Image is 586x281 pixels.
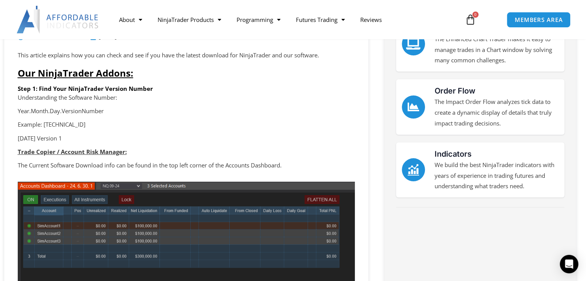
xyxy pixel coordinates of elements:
[453,8,487,31] a: 0
[18,148,127,156] strong: Trade Copier / Account Risk Manager:
[515,17,563,23] span: MEMBERS AREA
[18,106,355,117] p: Year.Month.Day.VersionNumber
[402,158,425,181] a: Indicators
[402,95,425,119] a: Order Flow
[435,149,472,159] a: Indicators
[150,11,229,28] a: NinjaTrader Products
[18,85,355,92] h6: Step 1: Find Your NinjaTrader Version Number
[288,11,353,28] a: Futures Trading
[18,92,355,103] p: Understanding the Software Number:
[18,119,355,130] p: Example: [TECHNICAL_ID]
[353,11,390,28] a: Reviews
[18,160,355,171] p: The Current Software Download info can be found in the top left corner of the Accounts Dashboard.
[229,11,288,28] a: Programming
[402,32,425,55] a: Chart Trader
[18,50,355,61] p: This article explains how you can check and see if you have the latest download for NinjaTrader a...
[435,86,475,95] a: Order Flow
[560,255,578,273] div: Open Intercom Messenger
[507,12,571,28] a: MEMBERS AREA
[111,11,150,28] a: About
[18,67,133,79] span: Our NinjaTrader Addons:
[435,160,559,192] p: We build the best NinjaTrader indicators with years of experience in trading futures and understa...
[472,12,479,18] span: 0
[111,11,457,28] nav: Menu
[435,97,559,129] p: The Impact Order Flow analyzes tick data to create a dynamic display of details that truly impact...
[435,34,559,66] p: The Enhanced Chart Trader makes it easy to manage trades in a Chart window by solving many common...
[18,133,355,144] p: [DATE] Version 1
[17,6,99,33] img: LogoAI | Affordable Indicators – NinjaTrader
